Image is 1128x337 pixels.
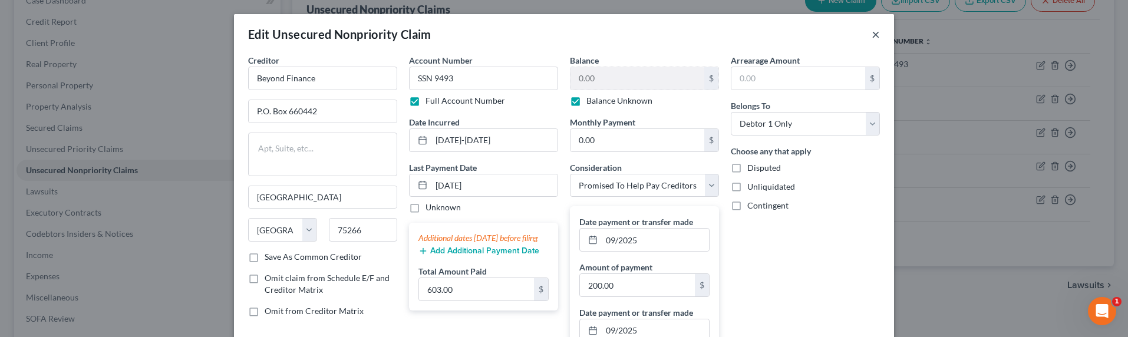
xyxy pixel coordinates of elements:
[602,229,709,251] input: MM/YYYY
[248,67,397,90] input: Search creditor by name...
[248,55,279,65] span: Creditor
[579,216,693,228] label: Date payment or transfer made
[731,145,811,157] label: Choose any that apply
[579,261,652,273] label: Amount of payment
[570,116,635,128] label: Monthly Payment
[731,67,865,90] input: 0.00
[265,306,364,316] span: Omit from Creditor Matrix
[418,232,549,244] div: Additional dates [DATE] before filing
[426,201,461,213] label: Unknown
[409,54,473,67] label: Account Number
[249,186,397,209] input: Enter city...
[534,278,548,300] div: $
[329,218,398,242] input: Enter zip...
[248,26,431,42] div: Edit Unsecured Nonpriority Claim
[419,278,534,300] input: 0.00
[865,67,879,90] div: $
[418,246,539,256] button: Add Additional Payment Date
[409,116,460,128] label: Date Incurred
[265,273,390,295] span: Omit claim from Schedule E/F and Creditor Matrix
[431,174,558,197] input: MM/DD/YYYY
[418,265,487,277] label: Total Amount Paid
[570,54,599,67] label: Balance
[1112,297,1122,306] span: 1
[570,161,622,174] label: Consideration
[747,181,795,191] span: Unliquidated
[731,54,800,67] label: Arrearage Amount
[265,251,362,263] label: Save As Common Creditor
[704,67,718,90] div: $
[409,67,558,90] input: --
[570,129,704,151] input: 0.00
[704,129,718,151] div: $
[431,129,558,151] input: MM/DD/YYYY
[409,161,477,174] label: Last Payment Date
[747,200,789,210] span: Contingent
[731,101,770,111] span: Belongs To
[695,274,709,296] div: $
[580,274,695,296] input: 0.00
[747,163,781,173] span: Disputed
[426,95,505,107] label: Full Account Number
[586,95,652,107] label: Balance Unknown
[1088,297,1116,325] iframe: Intercom live chat
[579,306,693,319] label: Date payment or transfer made
[249,100,397,123] input: Enter address...
[570,67,704,90] input: 0.00
[872,27,880,41] button: ×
